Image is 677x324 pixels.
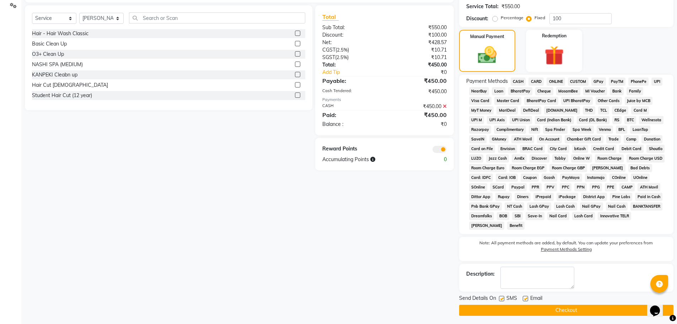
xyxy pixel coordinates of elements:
span: Diners [515,193,531,201]
span: CEdge [612,106,628,115]
div: ₹550.00 [385,24,452,31]
span: BANKTANSFER [630,202,662,211]
span: Spa Week [570,126,594,134]
span: ATH Movil [638,183,660,191]
div: Description: [466,270,495,278]
div: ₹0 [396,69,452,76]
div: NASHI SPA (MEDIUM) [32,61,83,68]
label: Fixed [534,15,545,21]
div: ₹450.00 [385,111,452,119]
span: MariDeal [496,106,518,115]
span: Gcash [542,174,557,182]
span: UOnline [631,174,650,182]
span: UPI Union [510,116,532,124]
span: [DOMAIN_NAME] [544,106,580,115]
span: GMoney [489,135,509,143]
span: Payment Methods [466,78,508,85]
span: PayMaya [560,174,582,182]
span: PPN [574,183,587,191]
span: Lash Card [572,212,595,220]
span: Card M [631,106,649,115]
span: Total [322,13,339,21]
div: Payable: [317,76,385,85]
span: Visa Card [469,97,492,105]
span: BharatPay Card [524,97,558,105]
span: bKash [572,145,588,153]
span: Card: IDFC [469,174,493,182]
span: Juice by MCB [625,97,653,105]
span: Cheque [535,87,553,95]
span: UPI [651,78,662,86]
div: ₹450.00 [385,103,452,110]
input: Search or Scan [129,12,305,23]
div: Paid: [317,111,385,119]
div: ₹10.71 [385,46,452,54]
label: Manual Payment [470,33,504,40]
span: Envision [498,145,517,153]
span: Lash Cash [554,202,577,211]
span: Card (Indian Bank) [535,116,574,124]
span: UPI BharatPay [561,97,593,105]
span: Pine Labs [610,193,632,201]
div: Payments [322,97,446,103]
img: _gift.svg [538,43,570,68]
span: Nift [529,126,540,134]
div: Reward Points [317,145,385,153]
span: SBI [512,212,523,220]
div: Cash Tendered: [317,88,385,95]
div: CASH [317,103,385,110]
span: Dreamfolks [469,212,494,220]
span: Instamojo [585,174,607,182]
span: Credit Card [591,145,617,153]
span: BRAC Card [520,145,545,153]
a: Add Tip [317,69,396,76]
span: Card: IOB [496,174,518,182]
div: ₹550.00 [501,3,520,10]
div: O3+ Clean Up [32,51,64,58]
div: Basic Clean Up [32,40,67,48]
span: Complimentary [494,126,526,134]
div: 0 [418,156,452,163]
div: Hair - Hair Wash Classic [32,30,88,37]
div: KANPEKI Cleabn up [32,71,77,79]
span: BFL [616,126,627,134]
span: SMS [506,294,517,303]
span: DefiDeal [521,106,541,115]
span: Benefit [507,222,525,230]
span: SGST [322,54,335,60]
span: PayTM [609,78,626,86]
span: BTC [624,116,636,124]
span: Pnb Bank GPay [469,202,502,211]
div: Discount: [317,31,385,39]
span: PPR [530,183,542,191]
div: ₹0 [385,121,452,128]
div: ₹10.71 [385,54,452,61]
span: Shoutlo [646,145,665,153]
span: City Card [548,145,569,153]
div: Total: [317,61,385,69]
img: _cash.svg [472,44,503,66]
div: Net: [317,39,385,46]
div: ( ) [317,46,385,54]
span: Discover [530,154,549,163]
span: On Account [537,135,562,143]
div: Student Hair Cut (12 year) [32,92,92,99]
span: Chamber Gift Card [565,135,603,143]
span: AmEx [512,154,527,163]
span: TCL [598,106,609,115]
div: Hair Cut [DEMOGRAPHIC_DATA] [32,81,108,89]
span: Room Charge USD [627,154,665,163]
span: Online W [571,154,592,163]
span: NT Cash [505,202,524,211]
span: District App [581,193,607,201]
span: CASH [511,78,526,86]
span: Paypal [509,183,527,191]
span: Family [627,87,643,95]
span: Other Cards [596,97,622,105]
span: PhonePe [628,78,649,86]
span: Trade [606,135,621,143]
span: Spa Finder [543,126,568,134]
span: Lash GPay [527,202,551,211]
span: Nail Cash [606,202,628,211]
span: SOnline [469,183,488,191]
